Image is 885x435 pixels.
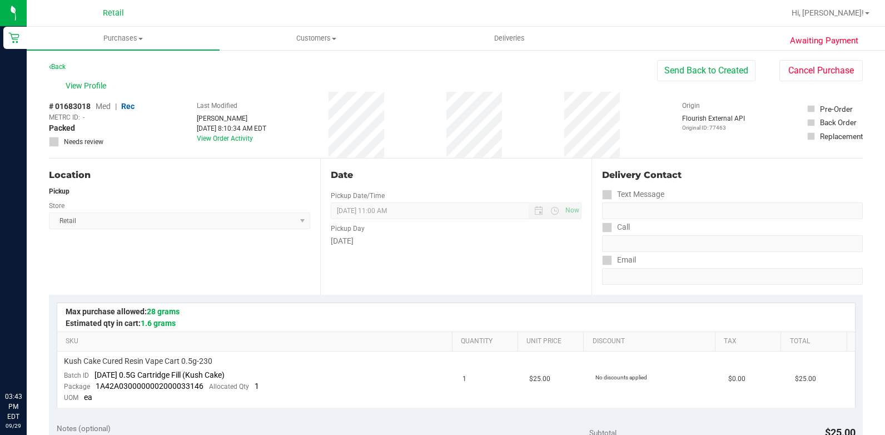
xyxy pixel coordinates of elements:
p: 03:43 PM EDT [5,392,22,422]
span: Max purchase allowed: [66,307,180,316]
strong: Pickup [49,187,69,195]
label: Email [602,252,636,268]
a: Purchases [27,27,220,50]
a: Unit Price [526,337,579,346]
span: Awaiting Payment [790,34,858,47]
a: Back [49,63,66,71]
span: View Profile [66,80,110,92]
span: # 01683018 [49,101,91,112]
span: Hi, [PERSON_NAME]! [792,8,864,17]
span: | [115,102,117,111]
span: Needs review [64,137,103,147]
inline-svg: Retail [8,32,19,43]
span: Packed [49,122,75,134]
a: Customers [220,27,412,50]
span: Rec [121,102,135,111]
div: [DATE] [331,235,581,247]
span: $25.00 [529,374,550,384]
label: Text Message [602,186,664,202]
span: No discounts applied [595,374,647,380]
label: Store [49,201,64,211]
p: Original ID: 77463 [682,123,745,132]
button: Send Back to Created [657,60,755,81]
label: Call [602,219,630,235]
span: Allocated Qty [209,383,249,390]
div: [DATE] 8:10:34 AM EDT [197,123,266,134]
span: Notes (optional) [57,424,111,433]
a: SKU [66,337,448,346]
span: Purchases [27,33,220,43]
span: 1 [463,374,466,384]
span: 28 grams [147,307,180,316]
span: Package [64,383,90,390]
input: Format: (999) 999-9999 [602,202,863,219]
span: 1A42A0300000002000033146 [96,382,203,390]
div: Location [49,169,310,182]
span: $25.00 [795,374,816,384]
div: Pre-Order [820,103,853,115]
span: Estimated qty in cart: [66,319,176,328]
label: Pickup Date/Time [331,191,385,201]
span: [DATE] 0.5G Cartridge Fill (Kush Cake) [95,370,225,379]
span: Med [96,102,111,111]
a: Discount [593,337,711,346]
a: Total [790,337,843,346]
span: METRC ID: [49,112,80,122]
span: 1.6 grams [141,319,176,328]
label: Origin [682,101,700,111]
input: Format: (999) 999-9999 [602,235,863,252]
span: - [83,112,84,122]
span: Kush Cake Cured Resin Vape Cart 0.5g-230 [64,356,212,367]
a: View Order Activity [197,135,253,142]
span: 1 [255,382,259,390]
div: Delivery Contact [602,169,863,182]
span: Batch ID [64,372,89,379]
a: Quantity [461,337,514,346]
span: ea [84,393,92,402]
div: Replacement [820,131,863,142]
label: Pickup Day [331,224,365,234]
div: [PERSON_NAME] [197,113,266,123]
div: Back Order [820,117,857,128]
a: Deliveries [413,27,606,50]
button: Cancel Purchase [779,60,863,81]
span: $0.00 [728,374,745,384]
iframe: Resource center unread badge [33,344,46,358]
div: Date [331,169,581,182]
p: 09/29 [5,422,22,430]
a: Tax [724,337,777,346]
div: Flourish External API [682,113,745,132]
span: UOM [64,394,78,402]
span: Deliveries [479,33,540,43]
span: Retail [103,8,124,18]
iframe: Resource center [11,346,44,379]
span: Customers [220,33,412,43]
label: Last Modified [197,101,237,111]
